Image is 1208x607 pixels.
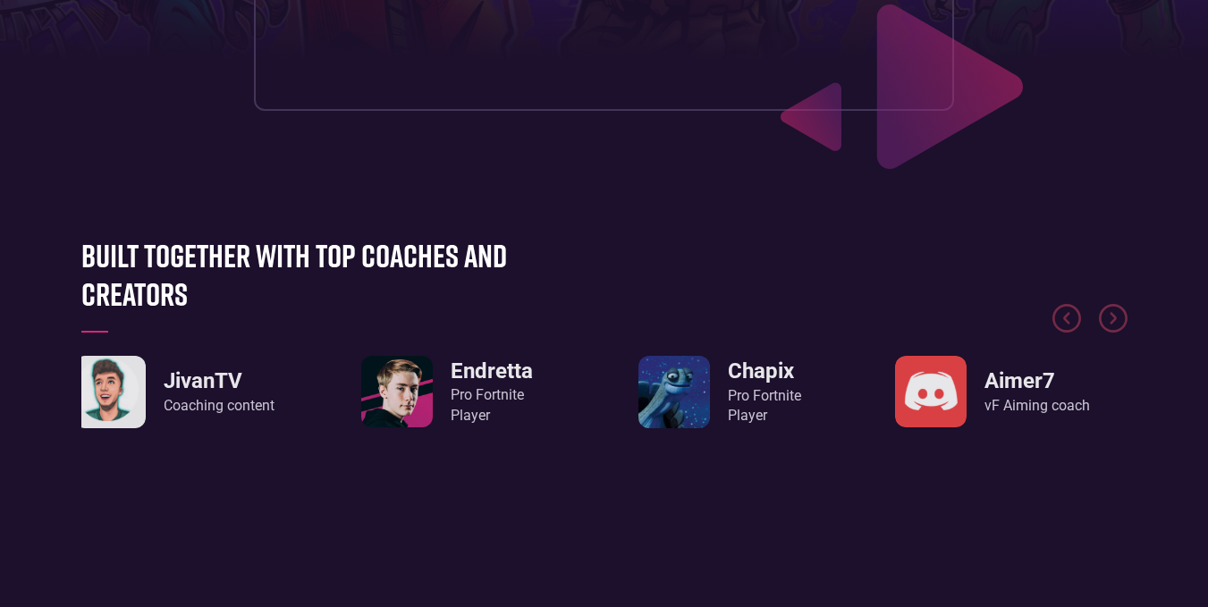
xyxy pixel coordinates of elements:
[451,385,533,426] div: Pro Fortnite Player
[61,356,289,428] div: 8 / 8
[451,358,533,384] h3: Endretta
[164,396,275,416] div: Coaching content
[728,358,801,384] h3: Chapix
[1099,304,1128,333] div: Next slide
[728,386,801,426] div: Pro Fortnite Player
[638,356,801,427] a: ChapixPro FortnitePlayer
[361,356,533,427] a: EndrettaPro FortnitePlayer
[984,368,1090,394] h3: Aimer7
[164,368,275,394] h3: JivanTV
[606,356,834,427] div: 2 / 8
[1052,304,1081,349] div: Previous slide
[879,356,1107,427] div: 3 / 8
[895,356,1090,427] a: Aimer7vF Aiming coach
[984,396,1090,416] div: vF Aiming coach
[334,356,562,427] div: 1 / 8
[1099,304,1128,349] div: Next slide
[74,356,275,428] a: JivanTVCoaching content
